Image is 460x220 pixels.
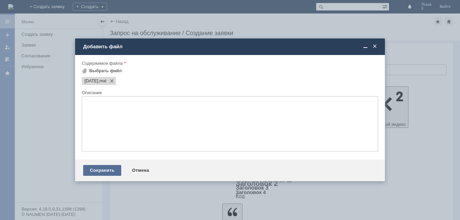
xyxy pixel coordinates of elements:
[89,68,122,74] div: Выбрать файл
[371,44,378,50] span: Закрыть
[362,44,369,50] span: Свернуть (Ctrl + M)
[98,78,106,84] span: 15.10.2025.mxl
[85,78,98,84] span: 15.10.2025.mxl
[82,61,377,65] div: Содержимое файла
[83,44,378,50] div: Добавить файл
[3,3,98,8] div: ДД! Удалите чек
[82,90,377,95] div: Описание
